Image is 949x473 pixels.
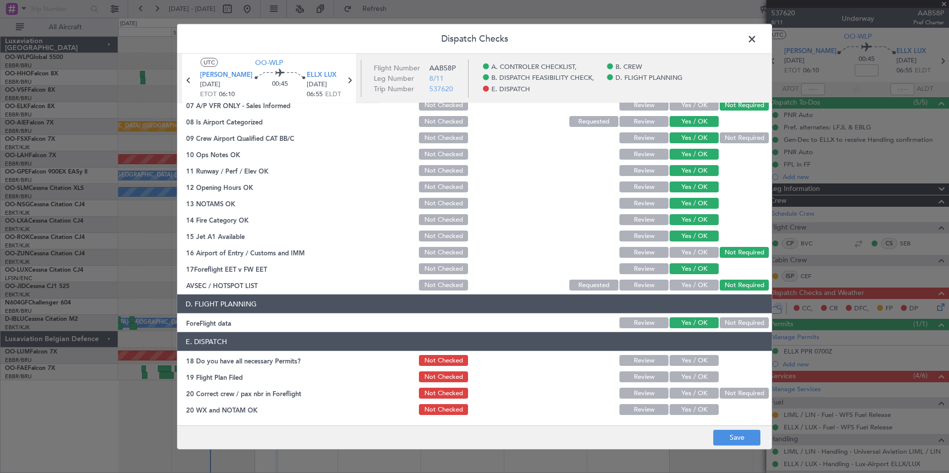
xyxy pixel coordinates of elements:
[720,247,769,258] button: Not Required
[720,132,769,143] button: Not Required
[177,24,772,54] header: Dispatch Checks
[720,317,769,328] button: Not Required
[720,388,769,399] button: Not Required
[720,280,769,291] button: Not Required
[720,100,769,111] button: Not Required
